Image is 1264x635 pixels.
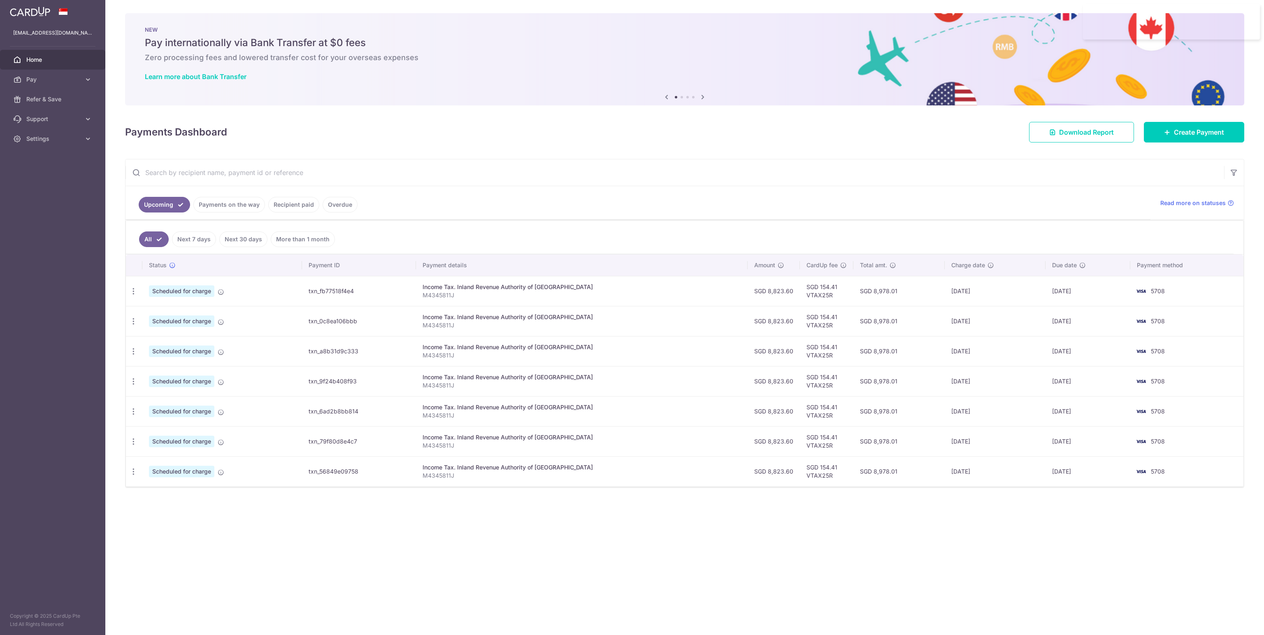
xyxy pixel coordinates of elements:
[853,336,945,366] td: SGD 8,978.01
[853,366,945,396] td: SGD 8,978.01
[10,7,50,16] img: CardUp
[806,261,838,269] span: CardUp fee
[302,336,416,366] td: txn_a8b31d9c333
[271,231,335,247] a: More than 1 month
[302,396,416,426] td: txn_6ad2b8bb814
[1130,254,1243,276] th: Payment method
[416,254,748,276] th: Payment details
[1174,127,1224,137] span: Create Payment
[302,366,416,396] td: txn_9f24b408f93
[1151,438,1165,445] span: 5708
[1133,286,1149,296] img: Bank Card
[748,366,800,396] td: SGD 8,823.60
[853,456,945,486] td: SGD 8,978.01
[800,366,853,396] td: SGD 154.41 VTAX25R
[423,433,741,441] div: Income Tax. Inland Revenue Authority of [GEOGRAPHIC_DATA]
[423,472,741,480] p: M4345811J
[748,456,800,486] td: SGD 8,823.60
[193,197,265,212] a: Payments on the way
[945,306,1046,336] td: [DATE]
[1059,127,1114,137] span: Download Report
[800,426,853,456] td: SGD 154.41 VTAX25R
[1151,378,1165,385] span: 5708
[423,463,741,472] div: Income Tax. Inland Revenue Authority of [GEOGRAPHIC_DATA]
[1046,396,1130,426] td: [DATE]
[1046,336,1130,366] td: [DATE]
[423,441,741,450] p: M4345811J
[945,426,1046,456] td: [DATE]
[125,159,1224,186] input: Search by recipient name, payment id or reference
[423,373,741,381] div: Income Tax. Inland Revenue Authority of [GEOGRAPHIC_DATA]
[1133,437,1149,446] img: Bank Card
[423,343,741,351] div: Income Tax. Inland Revenue Authority of [GEOGRAPHIC_DATA]
[423,351,741,360] p: M4345811J
[423,313,741,321] div: Income Tax. Inland Revenue Authority of [GEOGRAPHIC_DATA]
[302,426,416,456] td: txn_79f80d8e4c7
[1046,306,1130,336] td: [DATE]
[149,466,214,477] span: Scheduled for charge
[149,436,214,447] span: Scheduled for charge
[1144,122,1244,142] a: Create Payment
[302,276,416,306] td: txn_fb77518f4e4
[1151,317,1165,325] span: 5708
[1133,376,1149,386] img: Bank Card
[800,336,853,366] td: SGD 154.41 VTAX25R
[423,321,741,329] p: M4345811J
[1046,276,1130,306] td: [DATE]
[1151,287,1165,294] span: 5708
[1151,468,1165,475] span: 5708
[853,396,945,426] td: SGD 8,978.01
[748,396,800,426] td: SGD 8,823.60
[423,403,741,411] div: Income Tax. Inland Revenue Authority of [GEOGRAPHIC_DATA]
[945,456,1046,486] td: [DATE]
[139,231,169,247] a: All
[149,285,214,297] span: Scheduled for charge
[149,261,167,269] span: Status
[748,276,800,306] td: SGD 8,823.60
[800,276,853,306] td: SGD 154.41 VTAX25R
[945,276,1046,306] td: [DATE]
[1046,426,1130,456] td: [DATE]
[1151,408,1165,415] span: 5708
[13,29,92,37] p: [EMAIL_ADDRESS][DOMAIN_NAME]
[149,406,214,417] span: Scheduled for charge
[748,306,800,336] td: SGD 8,823.60
[302,254,416,276] th: Payment ID
[125,125,227,140] h4: Payments Dashboard
[302,456,416,486] td: txn_56849e09758
[26,75,81,84] span: Pay
[1046,366,1130,396] td: [DATE]
[951,261,985,269] span: Charge date
[800,306,853,336] td: SGD 154.41 VTAX25R
[860,261,887,269] span: Total amt.
[1160,199,1234,207] a: Read more on statuses
[145,53,1224,63] h6: Zero processing fees and lowered transfer cost for your overseas expenses
[423,411,741,420] p: M4345811J
[145,36,1224,49] h5: Pay internationally via Bank Transfer at $0 fees
[1160,199,1226,207] span: Read more on statuses
[268,197,319,212] a: Recipient paid
[800,456,853,486] td: SGD 154.41 VTAX25R
[853,306,945,336] td: SGD 8,978.01
[1133,467,1149,476] img: Bank Card
[26,95,81,103] span: Refer & Save
[26,135,81,143] span: Settings
[1133,406,1149,416] img: Bank Card
[1133,316,1149,326] img: Bank Card
[423,381,741,390] p: M4345811J
[945,396,1046,426] td: [DATE]
[754,261,775,269] span: Amount
[149,315,214,327] span: Scheduled for charge
[219,231,267,247] a: Next 30 days
[26,56,81,64] span: Home
[945,336,1046,366] td: [DATE]
[853,426,945,456] td: SGD 8,978.01
[149,376,214,387] span: Scheduled for charge
[748,426,800,456] td: SGD 8,823.60
[323,197,358,212] a: Overdue
[1052,261,1077,269] span: Due date
[853,276,945,306] td: SGD 8,978.01
[748,336,800,366] td: SGD 8,823.60
[145,26,1224,33] p: NEW
[945,366,1046,396] td: [DATE]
